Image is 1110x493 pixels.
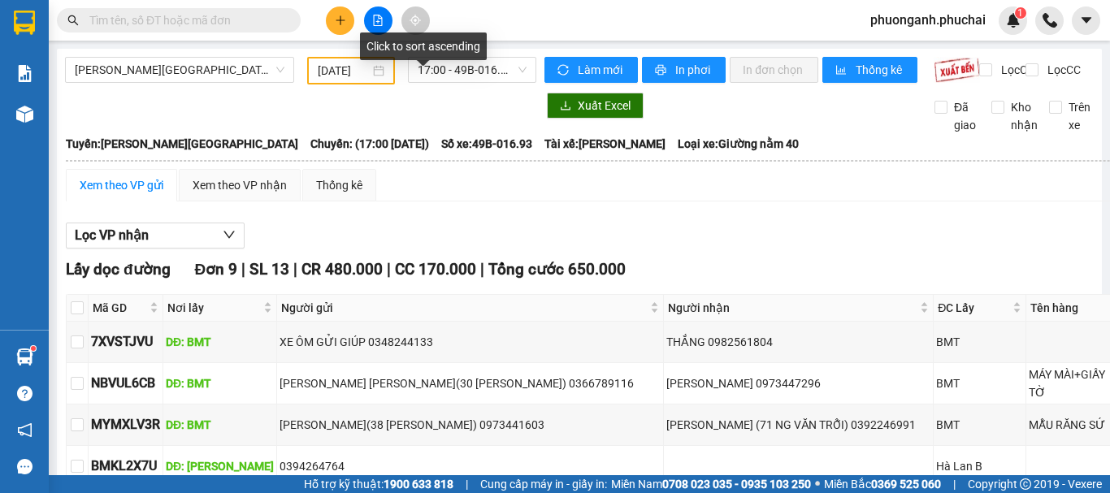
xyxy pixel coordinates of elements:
sup: 1 [31,346,36,351]
span: Hỗ trợ kỹ thuật: [304,475,453,493]
input: Tìm tên, số ĐT hoặc mã đơn [89,11,281,29]
button: bar-chartThống kê [822,57,917,83]
b: Tuyến: [PERSON_NAME][GEOGRAPHIC_DATA] [66,137,298,150]
button: syncLàm mới [544,57,638,83]
span: Miền Bắc [824,475,941,493]
span: file-add [372,15,384,26]
td: BMKL2X7U [89,446,163,487]
div: MYMXLV3R [91,414,160,435]
span: Kho nhận [1004,98,1044,134]
span: Mã GD [93,299,146,317]
div: DĐ: BMT [166,374,274,392]
span: ĐC Lấy [938,299,1009,317]
button: downloadXuất Excel [547,93,644,119]
span: Người nhận [668,299,917,317]
td: MYMXLV3R [89,404,163,446]
span: Làm mới [578,61,625,79]
div: Hà Lan B [936,457,1023,475]
div: BMT [936,374,1023,392]
div: THẮNG 0982561804 [666,333,930,351]
img: 9k= [934,57,980,83]
div: 7XVSTJVU [91,331,160,352]
span: down [223,228,236,241]
img: phone-icon [1043,13,1057,28]
div: BMT [936,416,1023,434]
img: solution-icon [16,65,33,82]
div: 0394264764 [280,457,661,475]
span: CR 480.000 [301,260,383,279]
strong: 1900 633 818 [384,478,453,491]
span: Lọc CR [995,61,1037,79]
div: Xem theo VP gửi [80,176,163,194]
div: Xem theo VP nhận [193,176,287,194]
td: NBVUL6CB [89,363,163,404]
strong: 0708 023 035 - 0935 103 250 [662,478,811,491]
span: | [466,475,468,493]
span: Tổng cước 650.000 [488,260,626,279]
span: Tài xế: [PERSON_NAME] [544,135,666,153]
img: icon-new-feature [1006,13,1021,28]
div: Click to sort ascending [360,32,487,60]
span: Cung cấp máy in - giấy in: [480,475,607,493]
div: [PERSON_NAME] 0973447296 [666,374,930,392]
span: Lọc VP nhận [75,225,149,245]
button: caret-down [1072,6,1100,35]
span: SL 13 [249,260,289,279]
td: 7XVSTJVU [89,322,163,363]
button: plus [326,6,354,35]
span: In phơi [675,61,713,79]
button: file-add [364,6,392,35]
span: Miền Nam [611,475,811,493]
span: Nơi lấy [167,299,260,317]
div: Thống kê [316,176,362,194]
strong: 0369 525 060 [871,478,941,491]
div: [PERSON_NAME](38 [PERSON_NAME]) 0973441603 [280,416,661,434]
div: BMT [936,333,1023,351]
span: Thống kê [856,61,904,79]
span: CC 170.000 [395,260,476,279]
span: phuonganh.phuchai [857,10,999,30]
span: caret-down [1079,13,1094,28]
span: 1 [1017,7,1023,19]
span: Chuyến: (17:00 [DATE]) [310,135,429,153]
span: message [17,459,33,474]
span: Đơn 9 [195,260,238,279]
button: Lọc VP nhận [66,223,245,249]
span: aim [410,15,421,26]
span: Lọc CC [1041,61,1083,79]
span: | [387,260,391,279]
span: Lấy dọc đường [66,260,171,279]
input: 12/09/2025 [318,62,370,80]
button: aim [401,6,430,35]
span: plus [335,15,346,26]
sup: 1 [1015,7,1026,19]
img: warehouse-icon [16,348,33,365]
span: Loại xe: Giường nằm 40 [678,135,799,153]
span: Xuất Excel [578,97,631,115]
div: BMKL2X7U [91,456,160,476]
span: search [67,15,79,26]
div: [PERSON_NAME] [PERSON_NAME](30 [PERSON_NAME]) 0366789116 [280,374,661,392]
span: question-circle [17,386,33,401]
span: copyright [1020,478,1031,490]
span: Số xe: 49B-016.93 [441,135,532,153]
span: bar-chart [835,64,849,77]
button: printerIn phơi [642,57,726,83]
span: | [241,260,245,279]
span: Trên xe [1062,98,1097,134]
div: DĐ: BMT [166,416,274,434]
span: download [560,100,571,113]
div: DĐ: BMT [166,333,274,351]
span: sync [557,64,571,77]
span: Đã giao [947,98,982,134]
span: printer [655,64,669,77]
div: DĐ: [PERSON_NAME] [166,457,274,475]
span: Người gửi [281,299,647,317]
span: Gia Lai - Đà Lạt [75,58,284,82]
button: In đơn chọn [730,57,818,83]
span: | [953,475,956,493]
span: notification [17,422,33,438]
img: logo-vxr [14,11,35,35]
div: NBVUL6CB [91,373,160,393]
span: | [480,260,484,279]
